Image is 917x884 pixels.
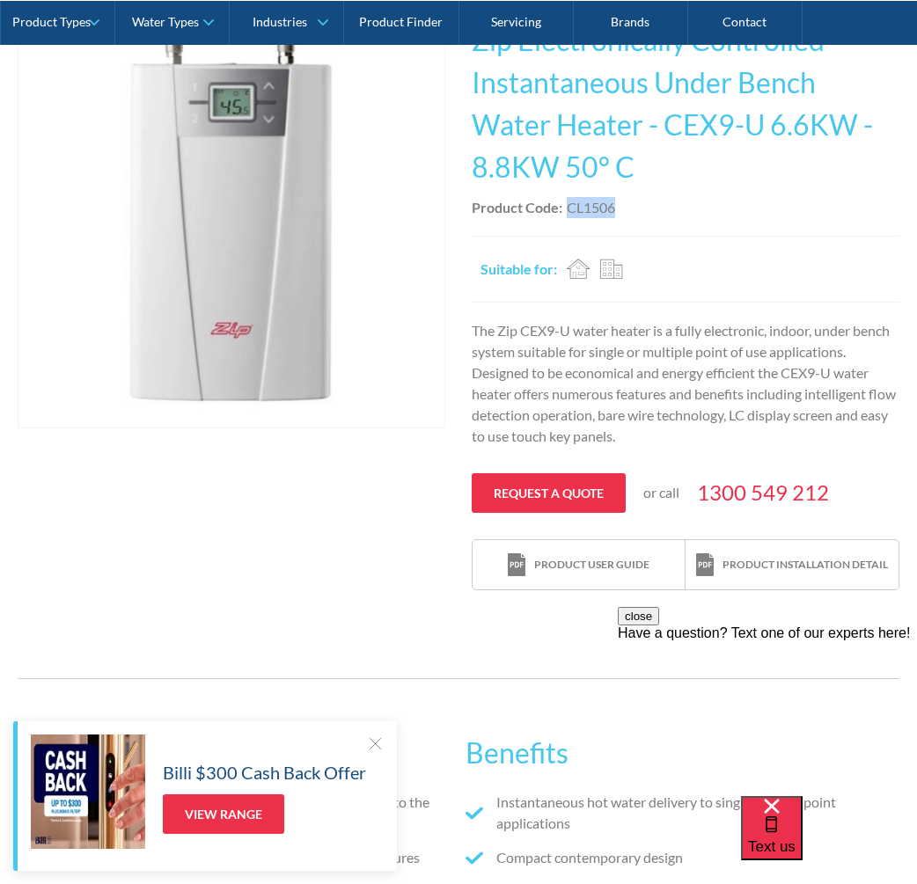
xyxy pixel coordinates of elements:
a: Request a quote [472,473,626,513]
p: The Zip CEX9-U water heater is a fully electronic, indoor, under bench system suitable for single... [472,320,899,447]
div: Water Types [132,14,199,29]
img: print icon [696,553,714,577]
div: Product user guide [534,557,649,573]
iframe: podium webchat widget bubble [741,796,917,884]
a: open lightbox [18,2,445,428]
div: Product Types [12,14,91,29]
div: Industries [253,14,307,29]
div: Product installation detail [723,557,888,573]
p: or call [643,482,679,503]
a: View Range [163,794,284,834]
li: Instantaneous hot water delivery to single or multi point applications [466,792,899,834]
h1: Zip Electronically Controlled Instantaneous Under Bench Water Heater - CEX9-U 6.6KW - 8.8KW 50° C [472,19,899,188]
h2: Suitable for: [481,259,557,280]
iframe: podium webchat widget prompt [618,607,917,818]
h2: Benefits [466,732,899,774]
li: Compact contemporary design [466,847,899,868]
div: CL1506 [567,197,615,218]
img: Zip Electronically Controlled Instantaneous Under Bench Water Heater - CEX9-U 6.6KW - 8.8KW 50° C [18,3,444,427]
strong: Product Code: [472,199,562,216]
img: Billi $300 Cash Back Offer [31,734,145,849]
a: print iconProduct user guide [473,540,685,590]
a: print iconProduct installation detail [686,540,899,590]
h5: Billi $300 Cash Back Offer [163,759,366,785]
img: print icon [508,553,525,577]
a: 1300 549 212 [697,477,829,508]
